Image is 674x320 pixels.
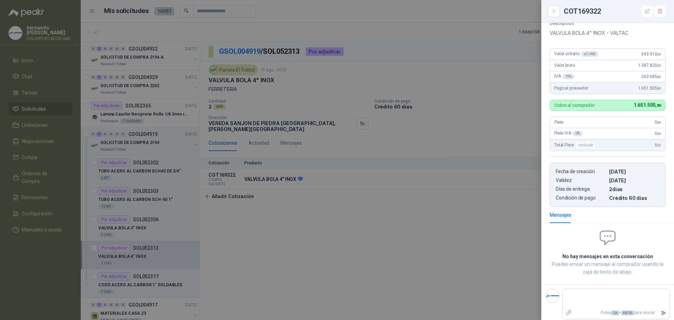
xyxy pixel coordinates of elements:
span: Pago al proveedor [554,86,588,91]
div: Incluido [575,141,596,149]
p: [DATE] [609,177,660,183]
p: Condición de pago [556,195,606,201]
span: ,00 [657,64,661,67]
span: 1.651.505 [634,102,661,108]
h2: No hay mensajes en esta conversación [550,253,666,260]
p: Crédito 60 días [609,195,660,201]
span: ,80 [655,103,661,108]
span: Flete IVA [554,131,583,136]
p: [DATE] [609,169,660,175]
p: Cobro al comprador [554,103,595,107]
div: x 2 UND [581,51,599,57]
button: Enviar [658,307,669,319]
span: ENTER [621,311,634,315]
p: VALVULA BOLA 4" INOX - VALTAC [550,29,666,37]
span: 1.651.505 [638,86,661,91]
p: Validez [556,177,606,183]
span: ,00 [657,120,661,124]
span: 0 [655,143,661,148]
img: Company Logo [546,289,559,302]
div: 19 % [562,74,575,79]
div: Mensajes [550,211,571,219]
span: Flete [554,120,563,125]
span: ,00 [657,52,661,56]
span: ,80 [657,86,661,90]
span: Valor unitario [554,51,599,57]
button: Close [550,7,558,15]
span: Total Flete [554,141,597,149]
span: Valor bruto [554,63,575,68]
span: ,80 [657,75,661,79]
label: Adjuntar archivos [563,307,575,319]
span: IVA [554,74,574,79]
p: Pulsa + para enviar [575,307,658,319]
span: 693.910 [641,52,661,57]
p: Fecha de creación [556,169,606,175]
div: 0 % [573,131,583,136]
p: Puedes enviar un mensaje al comprador usando la caja de texto de abajo. [550,260,666,276]
p: Días de entrega [556,186,606,192]
span: 263.685 [641,74,661,79]
span: ,00 [657,132,661,136]
span: Ctrl [612,311,619,315]
span: 0 [655,120,661,125]
p: 2 dias [609,186,660,192]
p: Descripción [550,21,666,26]
span: 0 [655,131,661,136]
span: ,00 [657,143,661,147]
div: COT169322 [564,6,666,17]
span: 1.387.820 [638,63,661,68]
